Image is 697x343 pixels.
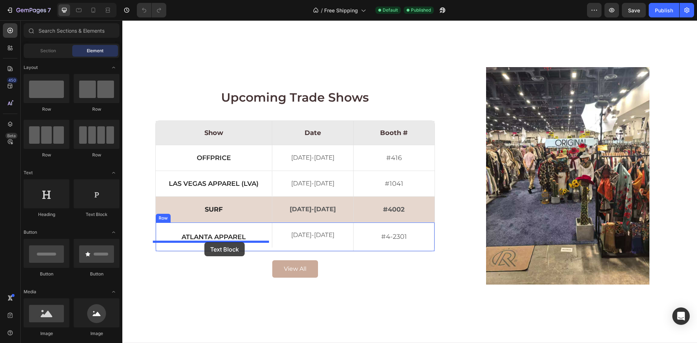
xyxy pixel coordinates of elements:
[74,211,119,218] div: Text Block
[672,307,690,325] div: Open Intercom Messenger
[321,7,323,14] span: /
[87,48,103,54] span: Element
[24,106,69,113] div: Row
[74,330,119,337] div: Image
[5,133,17,139] div: Beta
[24,152,69,158] div: Row
[324,7,358,14] span: Free Shipping
[24,64,38,71] span: Layout
[24,211,69,218] div: Heading
[628,7,640,13] span: Save
[108,286,119,298] span: Toggle open
[108,62,119,73] span: Toggle open
[411,7,431,13] span: Published
[24,271,69,277] div: Button
[48,6,51,15] p: 7
[74,271,119,277] div: Button
[24,170,33,176] span: Text
[40,48,56,54] span: Section
[24,289,36,295] span: Media
[3,3,54,17] button: 7
[655,7,673,14] div: Publish
[24,23,119,38] input: Search Sections & Elements
[122,20,697,343] iframe: Design area
[24,330,69,337] div: Image
[74,106,119,113] div: Row
[7,77,17,83] div: 450
[622,3,646,17] button: Save
[24,229,37,236] span: Button
[74,152,119,158] div: Row
[649,3,679,17] button: Publish
[137,3,166,17] div: Undo/Redo
[383,7,398,13] span: Default
[108,226,119,238] span: Toggle open
[108,167,119,179] span: Toggle open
